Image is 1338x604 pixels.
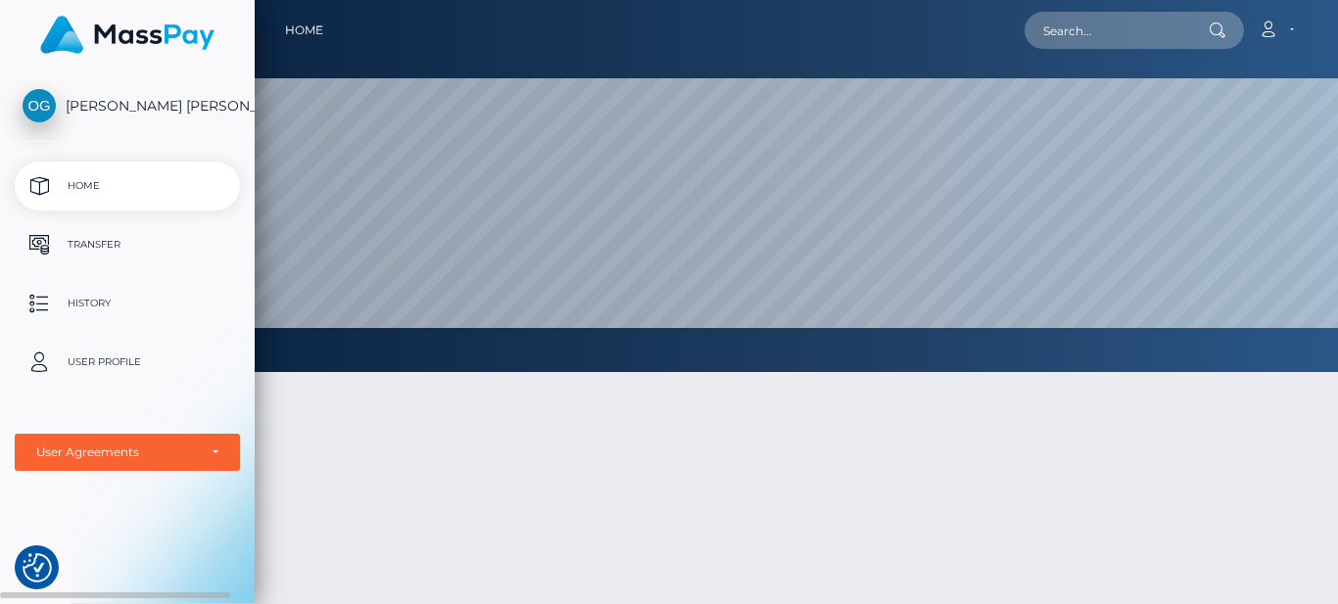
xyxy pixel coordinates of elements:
a: User Profile [15,338,240,387]
p: User Profile [23,348,232,377]
div: User Agreements [36,444,197,460]
input: Search... [1025,12,1209,49]
p: Home [23,171,232,201]
a: Transfer [15,220,240,269]
button: User Agreements [15,434,240,471]
span: [PERSON_NAME] [PERSON_NAME] [15,97,240,115]
a: Home [285,10,323,51]
a: Home [15,162,240,210]
p: History [23,289,232,318]
p: Transfer [23,230,232,259]
button: Consent Preferences [23,553,52,582]
img: MassPay [40,16,215,54]
a: History [15,279,240,328]
img: Revisit consent button [23,553,52,582]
